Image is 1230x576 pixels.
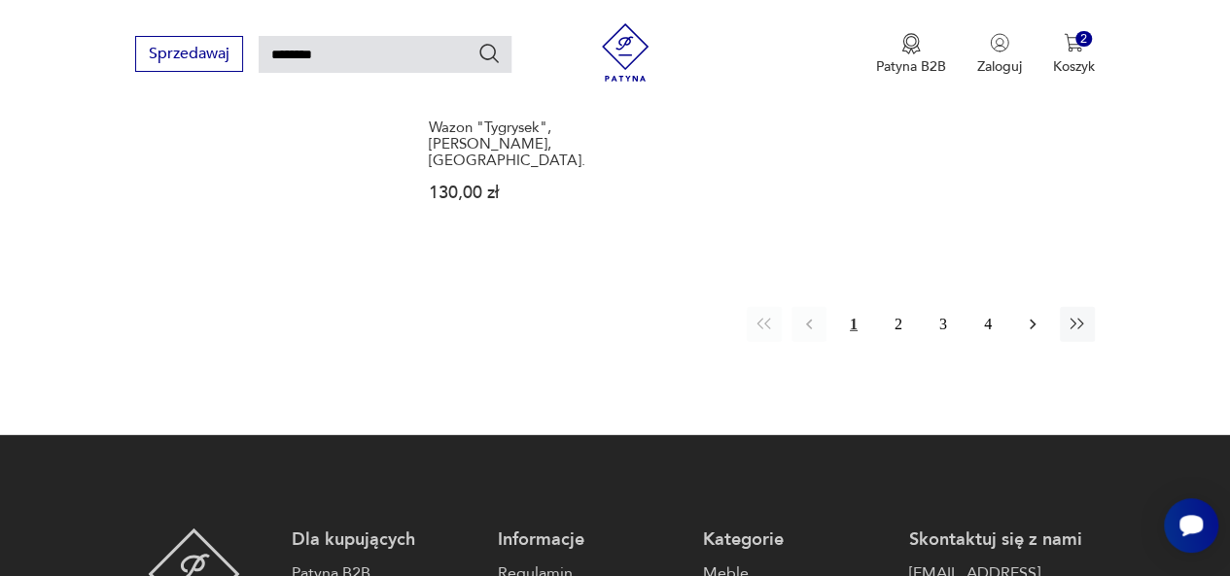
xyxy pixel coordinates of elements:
button: Sprzedawaj [135,36,243,72]
p: Patyna B2B [876,57,946,76]
p: Skontaktuj się z nami [908,528,1094,552]
img: Ikonka użytkownika [990,33,1009,52]
div: 2 [1075,31,1092,48]
img: Ikona koszyka [1064,33,1083,52]
button: 2 [881,307,916,342]
button: 3 [926,307,961,342]
p: Zaloguj [977,57,1022,76]
button: 2Koszyk [1053,33,1095,76]
button: Szukaj [477,42,501,65]
button: 4 [970,307,1005,342]
h3: Wazon "Tygrysek", [PERSON_NAME], [GEOGRAPHIC_DATA]. [429,119,623,169]
a: Sprzedawaj [135,49,243,62]
p: 130,00 zł [429,185,623,201]
a: Ikona medaluPatyna B2B [876,33,946,76]
button: Patyna B2B [876,33,946,76]
img: Ikona medalu [901,33,921,54]
p: Kategorie [703,528,889,552]
p: Koszyk [1053,57,1095,76]
p: Dla kupujących [292,528,477,552]
button: 1 [836,307,871,342]
button: Zaloguj [977,33,1022,76]
p: Informacje [498,528,684,552]
img: Patyna - sklep z meblami i dekoracjami vintage [596,23,654,82]
iframe: Smartsupp widget button [1164,498,1218,553]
